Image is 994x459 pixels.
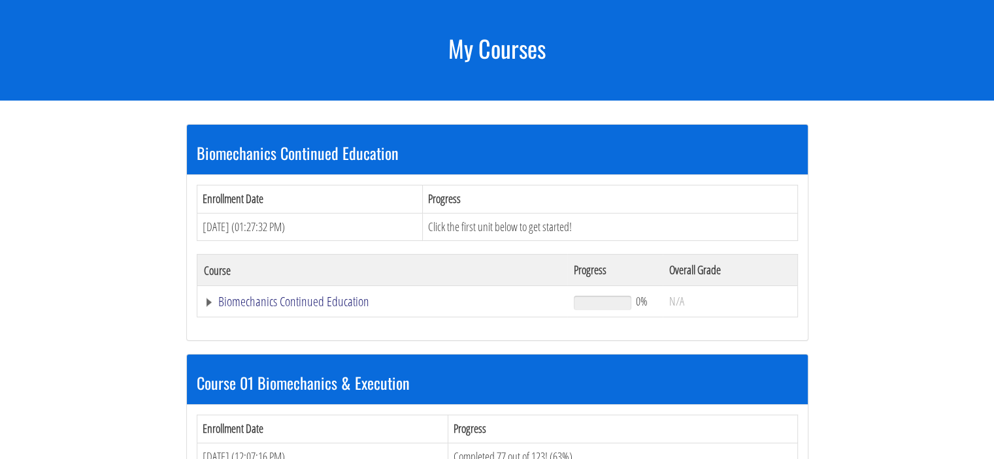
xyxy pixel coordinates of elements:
[423,185,797,213] th: Progress
[197,213,423,241] td: [DATE] (01:27:32 PM)
[197,374,798,391] h3: Course 01 Biomechanics & Execution
[663,255,797,286] th: Overall Grade
[197,415,448,443] th: Enrollment Date
[204,295,561,308] a: Biomechanics Continued Education
[197,255,567,286] th: Course
[423,213,797,241] td: Click the first unit below to get started!
[636,294,648,308] span: 0%
[197,144,798,161] h3: Biomechanics Continued Education
[567,255,662,286] th: Progress
[197,185,423,213] th: Enrollment Date
[448,415,797,443] th: Progress
[663,286,797,317] td: N/A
